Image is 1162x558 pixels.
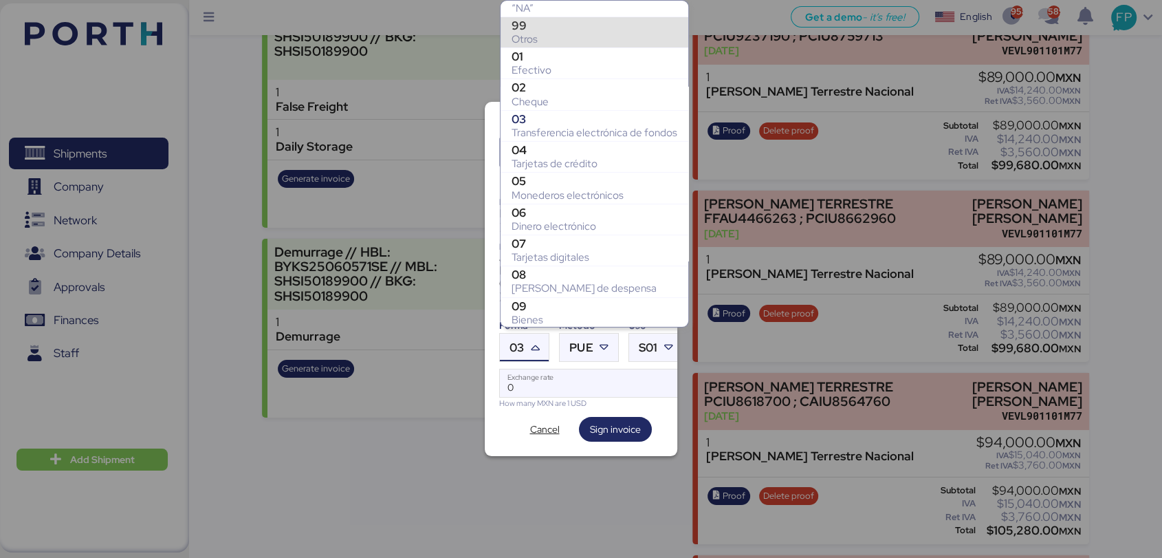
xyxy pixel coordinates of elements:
[510,417,579,442] button: Cancel
[512,63,677,77] div: Efectivo
[512,299,677,313] div: 09
[512,50,677,63] div: 01
[512,313,677,327] div: Bienes
[509,342,524,354] span: 03
[512,157,677,171] div: Tarjetas de crédito
[512,112,677,126] div: 03
[512,250,677,264] div: Tarjetas digitales
[579,417,652,442] button: Sign invoice
[530,421,560,438] span: Cancel
[512,189,677,202] div: Monederos electrónicos
[512,19,677,32] div: 99
[512,206,677,219] div: 06
[512,237,677,250] div: 07
[499,319,549,333] div: Forma
[512,174,677,188] div: 05
[590,421,641,438] span: Sign invoice
[639,342,657,354] span: S01
[512,143,677,157] div: 04
[500,369,682,397] input: Exchange rate
[512,126,677,140] div: Transferencia electrónica de fondos
[499,398,683,409] div: How many MXN are 1 USD
[512,219,677,233] div: Dinero electrónico
[512,95,677,109] div: Cheque
[512,81,677,94] div: 02
[512,281,677,295] div: [PERSON_NAME] de despensa
[569,342,593,354] span: PUE
[512,268,677,281] div: 08
[512,1,677,15] div: “NA”
[512,32,677,46] div: Otros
